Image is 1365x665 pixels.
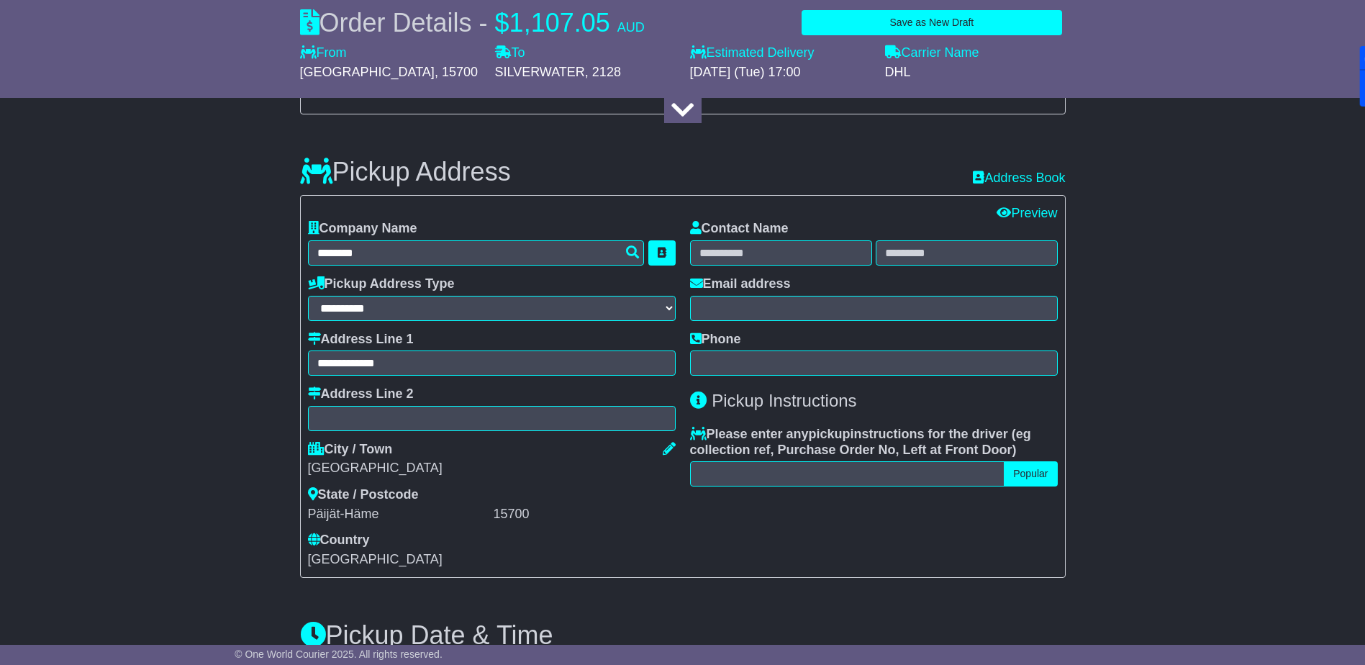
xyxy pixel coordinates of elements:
[690,65,871,81] div: [DATE] (Tue) 17:00
[690,427,1058,458] label: Please enter any instructions for the driver ( )
[300,65,435,79] span: [GEOGRAPHIC_DATA]
[509,8,610,37] span: 1,107.05
[885,45,979,61] label: Carrier Name
[1004,461,1057,487] button: Popular
[585,65,621,79] span: , 2128
[809,427,851,441] span: pickup
[308,276,455,292] label: Pickup Address Type
[308,487,419,503] label: State / Postcode
[308,533,370,548] label: Country
[690,332,741,348] label: Phone
[308,442,393,458] label: City / Town
[300,158,511,186] h3: Pickup Address
[690,221,789,237] label: Contact Name
[690,45,871,61] label: Estimated Delivery
[308,461,676,476] div: [GEOGRAPHIC_DATA]
[308,507,490,522] div: Päijät-Häme
[308,332,414,348] label: Address Line 1
[308,552,443,566] span: [GEOGRAPHIC_DATA]
[973,171,1065,186] a: Address Book
[300,621,1066,650] h3: Pickup Date & Time
[885,65,1066,81] div: DHL
[495,65,585,79] span: SILVERWATER
[235,648,443,660] span: © One World Courier 2025. All rights reserved.
[308,386,414,402] label: Address Line 2
[494,507,676,522] div: 15700
[802,10,1061,35] button: Save as New Draft
[997,206,1057,220] a: Preview
[300,45,347,61] label: From
[308,221,417,237] label: Company Name
[690,427,1031,457] span: eg collection ref, Purchase Order No, Left at Front Door
[495,45,525,61] label: To
[617,20,645,35] span: AUD
[435,65,478,79] span: , 15700
[712,391,856,410] span: Pickup Instructions
[300,7,645,38] div: Order Details -
[495,8,509,37] span: $
[690,276,791,292] label: Email address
